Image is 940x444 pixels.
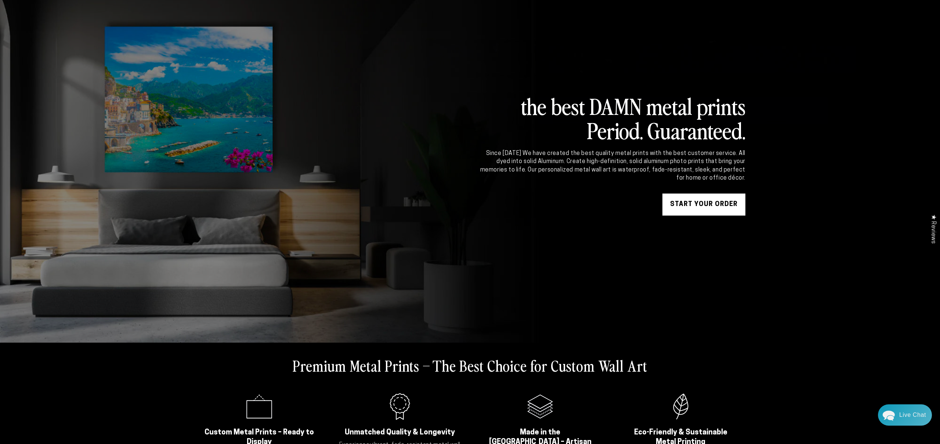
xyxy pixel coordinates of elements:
div: Click to open Judge.me floating reviews tab [926,209,940,249]
div: Contact Us Directly [899,404,926,426]
h2: Premium Metal Prints – The Best Choice for Custom Wall Art [293,356,647,375]
div: Since [DATE] We have created the best quality metal prints with the best customer service. All dy... [479,149,745,183]
a: START YOUR Order [662,194,745,216]
div: Chat widget toggle [878,404,932,426]
h2: Unmatched Quality & Longevity [344,428,456,437]
h2: the best DAMN metal prints Period. Guaranteed. [479,94,745,142]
